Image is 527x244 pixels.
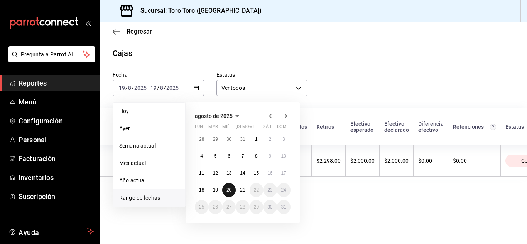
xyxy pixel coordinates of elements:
[222,149,236,163] button: 6 de agosto de 2025
[119,125,179,133] span: Ayer
[132,85,134,91] span: /
[119,194,179,202] span: Rango de fechas
[242,153,244,159] abbr: 7 de agosto de 2025
[195,183,208,197] button: 18 de agosto de 2025
[236,200,249,214] button: 28 de agosto de 2025
[119,107,179,115] span: Hoy
[250,166,263,180] button: 15 de agosto de 2025
[236,166,249,180] button: 14 de agosto de 2025
[236,183,249,197] button: 21 de agosto de 2025
[85,20,91,26] button: open_drawer_menu
[19,153,94,164] span: Facturación
[277,149,291,163] button: 10 de agosto de 2025
[8,46,95,62] button: Pregunta a Parrot AI
[226,204,231,210] abbr: 27 de agosto de 2025
[277,132,291,146] button: 3 de agosto de 2025
[254,187,259,193] abbr: 22 de agosto de 2025
[134,6,262,15] h3: Sucursal: Toro Toro ([GEOGRAPHIC_DATA])
[222,200,236,214] button: 27 de agosto de 2025
[195,124,203,132] abbr: lunes
[254,170,259,176] abbr: 15 de agosto de 2025
[213,136,218,142] abbr: 29 de julio de 2025
[222,166,236,180] button: 13 de agosto de 2025
[222,183,236,197] button: 20 de agosto de 2025
[384,121,409,133] div: Efectivo declarado
[5,56,95,64] a: Pregunta a Parrot AI
[418,158,443,164] div: $0.00
[269,153,271,159] abbr: 9 de agosto de 2025
[195,132,208,146] button: 28 de julio de 2025
[240,170,245,176] abbr: 14 de agosto de 2025
[19,172,94,183] span: Inventarios
[226,187,231,193] abbr: 20 de agosto de 2025
[216,72,308,77] label: Estatus
[240,187,245,193] abbr: 21 de agosto de 2025
[281,204,286,210] abbr: 31 de agosto de 2025
[200,153,203,159] abbr: 4 de agosto de 2025
[250,132,263,146] button: 1 de agosto de 2025
[277,124,287,132] abbr: domingo
[263,132,277,146] button: 2 de agosto de 2025
[267,170,272,176] abbr: 16 de agosto de 2025
[226,170,231,176] abbr: 13 de agosto de 2025
[160,85,164,91] input: --
[199,187,204,193] abbr: 18 de agosto de 2025
[281,170,286,176] abbr: 17 de agosto de 2025
[267,204,272,210] abbr: 30 de agosto de 2025
[195,200,208,214] button: 25 de agosto de 2025
[222,132,236,146] button: 30 de julio de 2025
[281,187,286,193] abbr: 24 de agosto de 2025
[166,85,179,91] input: ----
[277,183,291,197] button: 24 de agosto de 2025
[195,113,233,119] span: agosto de 2025
[214,153,217,159] abbr: 5 de agosto de 2025
[119,177,179,185] span: Año actual
[236,132,249,146] button: 31 de julio de 2025
[208,200,222,214] button: 26 de agosto de 2025
[267,187,272,193] abbr: 23 de agosto de 2025
[350,121,375,133] div: Efectivo esperado
[350,158,375,164] div: $2,000.00
[208,124,218,132] abbr: martes
[208,132,222,146] button: 29 de julio de 2025
[250,183,263,197] button: 22 de agosto de 2025
[19,97,94,107] span: Menú
[236,149,249,163] button: 7 de agosto de 2025
[255,153,258,159] abbr: 8 de agosto de 2025
[125,85,128,91] span: /
[21,50,83,59] span: Pregunta a Parrot AI
[213,170,218,176] abbr: 12 de agosto de 2025
[195,166,208,180] button: 11 de agosto de 2025
[195,149,208,163] button: 4 de agosto de 2025
[113,47,132,59] div: Cajas
[208,149,222,163] button: 5 de agosto de 2025
[19,78,94,88] span: Reportes
[216,80,308,96] div: Ver todos
[453,158,496,164] div: $0.00
[19,135,94,145] span: Personal
[119,142,179,150] span: Semana actual
[254,204,259,210] abbr: 29 de agosto de 2025
[384,158,409,164] div: $2,000.00
[316,158,341,164] div: $2,298.00
[240,204,245,210] abbr: 28 de agosto de 2025
[263,124,271,132] abbr: sábado
[250,124,256,132] abbr: viernes
[226,136,231,142] abbr: 30 de julio de 2025
[263,149,277,163] button: 9 de agosto de 2025
[113,28,152,35] button: Regresar
[199,136,204,142] abbr: 28 de julio de 2025
[19,116,94,126] span: Configuración
[277,166,291,180] button: 17 de agosto de 2025
[127,28,152,35] span: Regresar
[453,124,496,130] div: Retenciones
[113,72,204,77] label: Fecha
[118,85,125,91] input: --
[269,136,271,142] abbr: 2 de agosto de 2025
[199,170,204,176] abbr: 11 de agosto de 2025
[222,124,230,132] abbr: miércoles
[263,183,277,197] button: 23 de agosto de 2025
[195,111,242,121] button: agosto de 2025
[240,136,245,142] abbr: 31 de julio de 2025
[250,149,263,163] button: 8 de agosto de 2025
